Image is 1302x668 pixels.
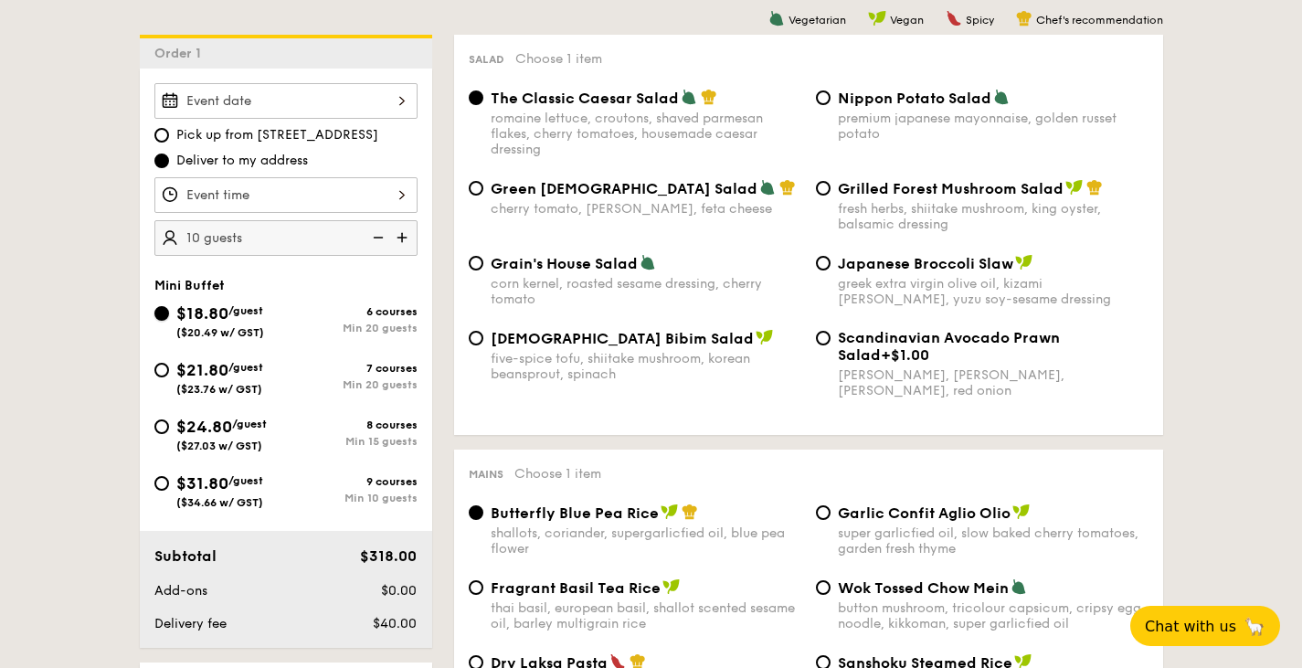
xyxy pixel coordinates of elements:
[360,547,417,565] span: $318.00
[640,254,656,270] img: icon-vegetarian.fe4039eb.svg
[514,466,601,482] span: Choose 1 item
[176,326,264,339] span: ($20.49 w/ GST)
[890,14,924,27] span: Vegan
[154,306,169,321] input: $18.80/guest($20.49 w/ GST)6 coursesMin 20 guests
[838,180,1064,197] span: Grilled Forest Mushroom Salad
[491,90,679,107] span: The Classic Caesar Salad
[779,179,796,196] img: icon-chef-hat.a58ddaea.svg
[966,14,994,27] span: Spicy
[469,181,483,196] input: Green [DEMOGRAPHIC_DATA] Saladcherry tomato, [PERSON_NAME], feta cheese
[1036,14,1163,27] span: Chef's recommendation
[154,128,169,143] input: Pick up from [STREET_ADDRESS]
[286,305,418,318] div: 6 courses
[176,303,228,323] span: $18.80
[993,89,1010,105] img: icon-vegetarian.fe4039eb.svg
[491,504,659,522] span: Butterfly Blue Pea Rice
[286,492,418,504] div: Min 10 guests
[946,10,962,27] img: icon-spicy.37a8142b.svg
[154,154,169,168] input: Deliver to my address
[176,440,262,452] span: ($27.03 w/ GST)
[390,220,418,255] img: icon-add.58712e84.svg
[176,383,262,396] span: ($23.76 w/ GST)
[176,496,263,509] span: ($34.66 w/ GST)
[154,46,208,61] span: Order 1
[816,90,831,105] input: Nippon Potato Saladpremium japanese mayonnaise, golden russet potato
[286,419,418,431] div: 8 courses
[881,346,929,364] span: +$1.00
[154,476,169,491] input: $31.80/guest($34.66 w/ GST)9 coursesMin 10 guests
[816,331,831,345] input: Scandinavian Avocado Prawn Salad+$1.00[PERSON_NAME], [PERSON_NAME], [PERSON_NAME], red onion
[176,126,378,144] span: Pick up from [STREET_ADDRESS]
[228,361,263,374] span: /guest
[789,14,846,27] span: Vegetarian
[381,583,417,599] span: $0.00
[515,51,602,67] span: Choose 1 item
[838,111,1149,142] div: premium japanese mayonnaise, golden russet potato
[838,525,1149,557] div: super garlicfied oil, slow baked cherry tomatoes, garden fresh thyme
[838,90,991,107] span: Nippon Potato Salad
[176,417,232,437] span: $24.80
[176,473,228,493] span: $31.80
[701,89,717,105] img: icon-chef-hat.a58ddaea.svg
[154,83,418,119] input: Event date
[838,367,1149,398] div: [PERSON_NAME], [PERSON_NAME], [PERSON_NAME], red onion
[1065,179,1084,196] img: icon-vegan.f8ff3823.svg
[768,10,785,27] img: icon-vegetarian.fe4039eb.svg
[363,220,390,255] img: icon-reduce.1d2dbef1.svg
[469,580,483,595] input: Fragrant Basil Tea Ricethai basil, european basil, shallot scented sesame oil, barley multigrain ...
[228,304,263,317] span: /guest
[228,474,263,487] span: /guest
[469,256,483,270] input: Grain's House Saladcorn kernel, roasted sesame dressing, cherry tomato
[469,331,483,345] input: [DEMOGRAPHIC_DATA] Bibim Saladfive-spice tofu, shiitake mushroom, korean beansprout, spinach
[176,152,308,170] span: Deliver to my address
[491,255,638,272] span: Grain's House Salad
[868,10,886,27] img: icon-vegan.f8ff3823.svg
[1086,179,1103,196] img: icon-chef-hat.a58ddaea.svg
[491,351,801,382] div: five-spice tofu, shiitake mushroom, korean beansprout, spinach
[286,362,418,375] div: 7 courses
[816,181,831,196] input: Grilled Forest Mushroom Saladfresh herbs, shiitake mushroom, king oyster, balsamic dressing
[491,276,801,307] div: corn kernel, roasted sesame dressing, cherry tomato
[491,201,801,217] div: cherry tomato, [PERSON_NAME], feta cheese
[154,547,217,565] span: Subtotal
[1011,578,1027,595] img: icon-vegetarian.fe4039eb.svg
[286,322,418,334] div: Min 20 guests
[838,255,1013,272] span: Japanese Broccoli Slaw
[154,583,207,599] span: Add-ons
[661,504,679,520] img: icon-vegan.f8ff3823.svg
[469,53,504,66] span: Salad
[1015,254,1033,270] img: icon-vegan.f8ff3823.svg
[816,580,831,595] input: Wok Tossed Chow Meinbutton mushroom, tricolour capsicum, cripsy egg noodle, kikkoman, super garli...
[682,504,698,520] img: icon-chef-hat.a58ddaea.svg
[838,276,1149,307] div: greek extra virgin olive oil, kizami [PERSON_NAME], yuzu soy-sesame dressing
[1016,10,1032,27] img: icon-chef-hat.a58ddaea.svg
[838,201,1149,232] div: fresh herbs, shiitake mushroom, king oyster, balsamic dressing
[491,600,801,631] div: thai basil, european basil, shallot scented sesame oil, barley multigrain rice
[286,435,418,448] div: Min 15 guests
[1130,606,1280,646] button: Chat with us🦙
[154,278,225,293] span: Mini Buffet
[176,360,228,380] span: $21.80
[816,505,831,520] input: Garlic Confit Aglio Oliosuper garlicfied oil, slow baked cherry tomatoes, garden fresh thyme
[469,90,483,105] input: The Classic Caesar Saladromaine lettuce, croutons, shaved parmesan flakes, cherry tomatoes, house...
[232,418,267,430] span: /guest
[681,89,697,105] img: icon-vegetarian.fe4039eb.svg
[154,363,169,377] input: $21.80/guest($23.76 w/ GST)7 coursesMin 20 guests
[491,111,801,157] div: romaine lettuce, croutons, shaved parmesan flakes, cherry tomatoes, housemade caesar dressing
[756,329,774,345] img: icon-vegan.f8ff3823.svg
[154,220,418,256] input: Number of guests
[469,505,483,520] input: Butterfly Blue Pea Riceshallots, coriander, supergarlicfied oil, blue pea flower
[1145,618,1236,635] span: Chat with us
[154,177,418,213] input: Event time
[491,180,757,197] span: Green [DEMOGRAPHIC_DATA] Salad
[838,329,1060,364] span: Scandinavian Avocado Prawn Salad
[759,179,776,196] img: icon-vegetarian.fe4039eb.svg
[1012,504,1031,520] img: icon-vegan.f8ff3823.svg
[491,525,801,557] div: shallots, coriander, supergarlicfied oil, blue pea flower
[1244,616,1265,637] span: 🦙
[816,256,831,270] input: Japanese Broccoli Slawgreek extra virgin olive oil, kizami [PERSON_NAME], yuzu soy-sesame dressing
[154,616,227,631] span: Delivery fee
[469,468,503,481] span: Mains
[491,330,754,347] span: [DEMOGRAPHIC_DATA] Bibim Salad
[491,579,661,597] span: Fragrant Basil Tea Rice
